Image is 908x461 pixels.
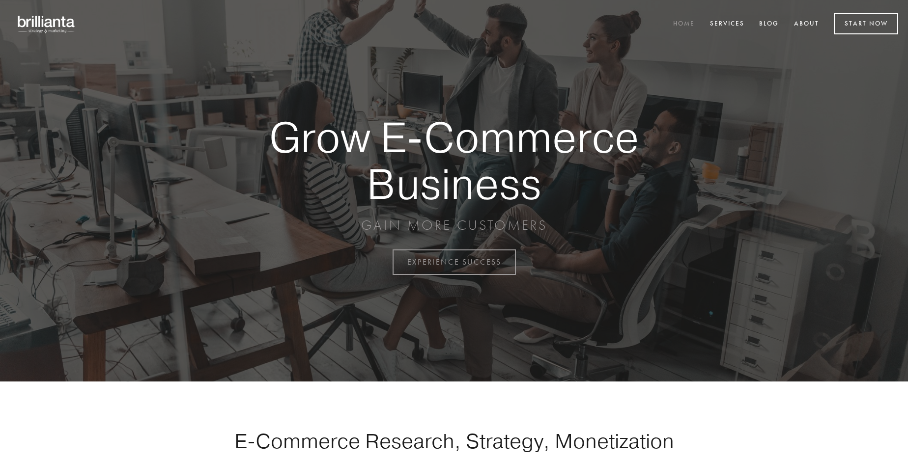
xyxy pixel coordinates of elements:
a: About [788,16,825,32]
h1: E-Commerce Research, Strategy, Monetization [203,429,705,453]
img: brillianta - research, strategy, marketing [10,10,84,38]
a: Home [667,16,701,32]
a: EXPERIENCE SUCCESS [393,249,516,275]
strong: Grow E-Commerce Business [235,114,673,207]
a: Blog [753,16,785,32]
a: Start Now [834,13,898,34]
p: GAIN MORE CUSTOMERS [235,217,673,234]
a: Services [704,16,751,32]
